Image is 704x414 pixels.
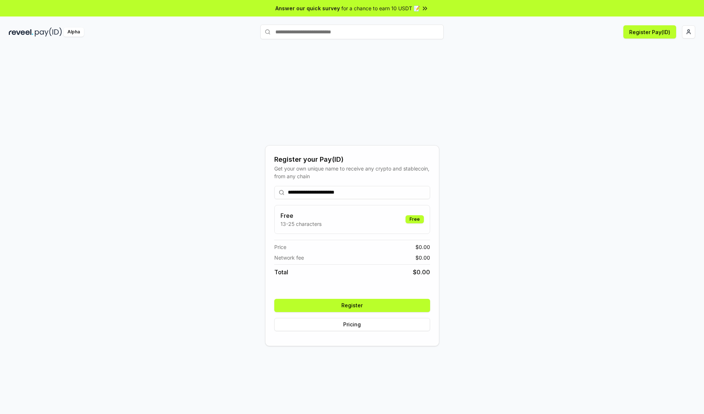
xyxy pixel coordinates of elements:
[35,28,62,37] img: pay_id
[274,299,430,312] button: Register
[9,28,33,37] img: reveel_dark
[63,28,84,37] div: Alpha
[623,25,676,39] button: Register Pay(ID)
[415,254,430,261] span: $ 0.00
[406,215,424,223] div: Free
[275,4,340,12] span: Answer our quick survey
[280,220,322,228] p: 13-25 characters
[274,254,304,261] span: Network fee
[274,318,430,331] button: Pricing
[415,243,430,251] span: $ 0.00
[341,4,420,12] span: for a chance to earn 10 USDT 📝
[413,268,430,276] span: $ 0.00
[274,165,430,180] div: Get your own unique name to receive any crypto and stablecoin, from any chain
[280,211,322,220] h3: Free
[274,243,286,251] span: Price
[274,268,288,276] span: Total
[274,154,430,165] div: Register your Pay(ID)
